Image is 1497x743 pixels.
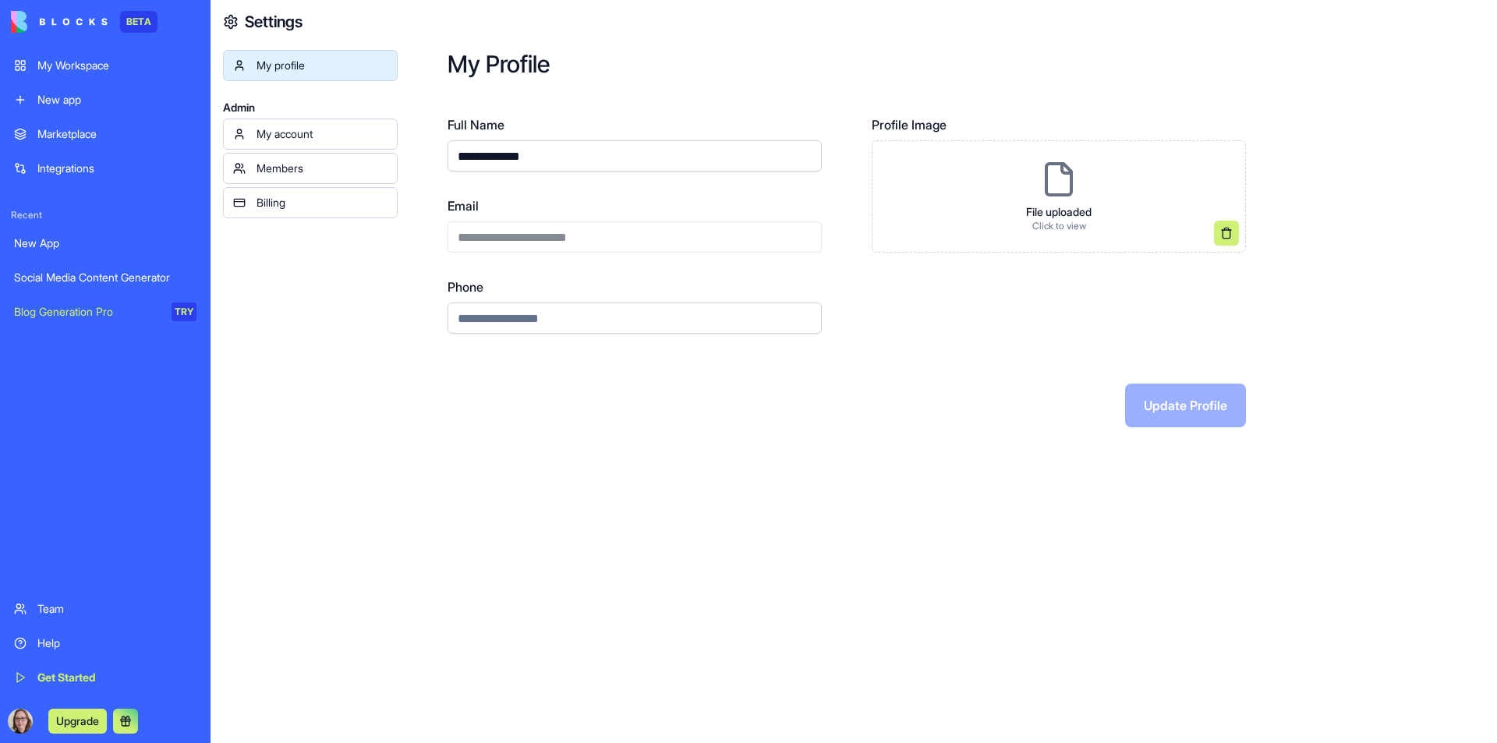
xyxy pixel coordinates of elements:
span: Admin [223,100,398,115]
div: Marketplace [37,126,196,142]
div: Billing [257,195,388,211]
div: Team [37,601,196,617]
div: Social Media Content Generator [14,270,196,285]
label: Full Name [448,115,822,134]
button: Upgrade [48,709,107,734]
a: New app [5,84,206,115]
p: File uploaded [1026,204,1092,220]
a: Help [5,628,206,659]
a: My profile [223,50,398,81]
label: Profile Image [872,115,1246,134]
img: logo [11,11,108,33]
a: Integrations [5,153,206,184]
div: Members [257,161,388,176]
a: Team [5,593,206,624]
div: TRY [172,303,196,321]
label: Phone [448,278,822,296]
a: My account [223,119,398,150]
a: Get Started [5,662,206,693]
div: My account [257,126,388,142]
h2: My Profile [448,50,1447,78]
a: New App [5,228,206,259]
a: Blog Generation ProTRY [5,296,206,327]
div: My Workspace [37,58,196,73]
label: Email [448,196,822,215]
span: Recent [5,209,206,221]
p: Click to view [1026,220,1092,232]
a: Social Media Content Generator [5,262,206,293]
div: Help [37,635,196,651]
a: Billing [223,187,398,218]
div: Blog Generation Pro [14,304,161,320]
a: Marketplace [5,119,206,150]
div: Get Started [37,670,196,685]
div: New App [14,235,196,251]
div: Integrations [37,161,196,176]
a: Upgrade [48,713,107,728]
a: BETA [11,11,157,33]
div: File uploadedClick to view [872,140,1246,253]
a: Members [223,153,398,184]
a: My Workspace [5,50,206,81]
div: My profile [257,58,388,73]
h4: Settings [245,11,303,33]
img: ACg8ocJNAarKp1X5rw3tMgLnykhzzCuHUKnX9C1ikrFx_sjzskpp16v2=s96-c [8,709,33,734]
div: BETA [120,11,157,33]
div: New app [37,92,196,108]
